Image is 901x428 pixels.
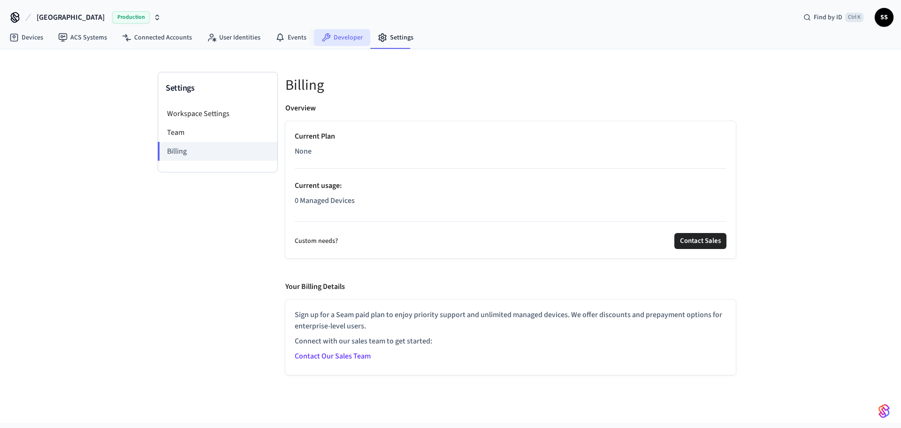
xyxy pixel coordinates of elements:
button: Contact Sales [674,233,726,249]
p: Current usage : [295,180,726,191]
p: Connect with our sales team to get started: [295,335,726,347]
a: Developer [314,29,370,46]
span: Find by ID [814,13,842,22]
a: Contact Our Sales Team [295,351,371,361]
a: Settings [370,29,421,46]
p: Overview [285,102,316,114]
li: Billing [158,142,277,161]
li: Team [158,123,277,142]
a: Connected Accounts [115,29,199,46]
a: User Identities [199,29,268,46]
a: Devices [2,29,51,46]
h3: Settings [166,82,270,95]
span: Production [112,11,150,23]
p: 0 Managed Devices [295,195,726,206]
div: Custom needs? [295,233,726,249]
span: SS [876,9,893,26]
img: SeamLogoGradient.69752ec5.svg [878,404,890,419]
h5: Billing [285,76,736,95]
p: Your Billing Details [285,281,345,292]
p: Sign up for a Seam paid plan to enjoy priority support and unlimited managed devices. We offer di... [295,309,726,332]
a: ACS Systems [51,29,115,46]
span: [GEOGRAPHIC_DATA] [37,12,105,23]
button: SS [875,8,893,27]
div: Find by IDCtrl K [796,9,871,26]
span: None [295,146,312,157]
span: Ctrl K [845,13,863,22]
p: Current Plan [295,131,726,142]
a: Events [268,29,314,46]
li: Workspace Settings [158,104,277,123]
